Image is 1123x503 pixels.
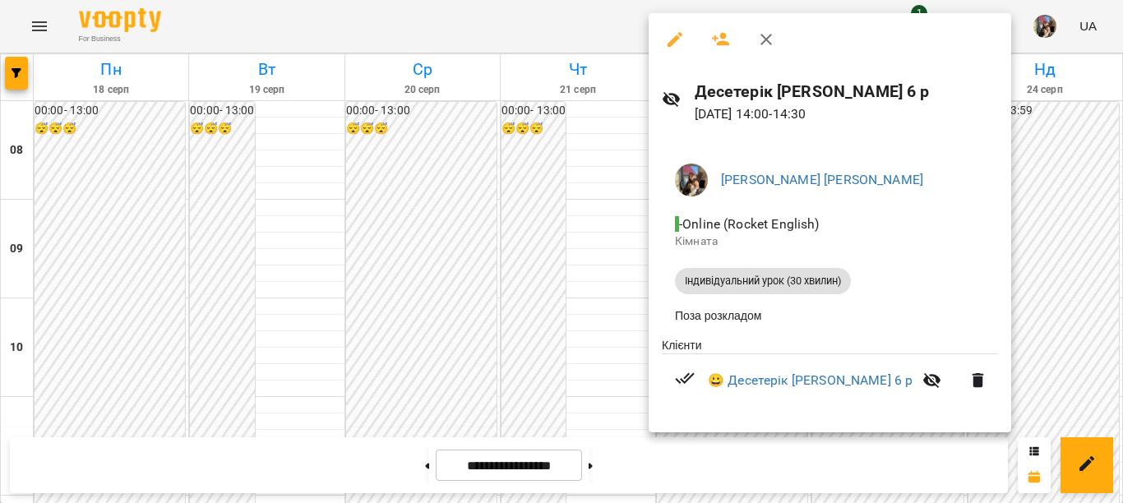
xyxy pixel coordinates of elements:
[675,164,708,196] img: 497ea43cfcb3904c6063eaf45c227171.jpeg
[675,274,851,288] span: Індивідуальний урок (30 хвилин)
[721,172,923,187] a: [PERSON_NAME] [PERSON_NAME]
[695,79,998,104] h6: Десетерік [PERSON_NAME] 6 р
[662,301,998,330] li: Поза розкладом
[675,233,985,250] p: Кімната
[675,216,823,232] span: - Online (Rocket English)
[662,337,998,413] ul: Клієнти
[708,371,913,390] a: 😀 Десетерік [PERSON_NAME] 6 р
[675,368,695,388] svg: Візит сплачено
[695,104,998,124] p: [DATE] 14:00 - 14:30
